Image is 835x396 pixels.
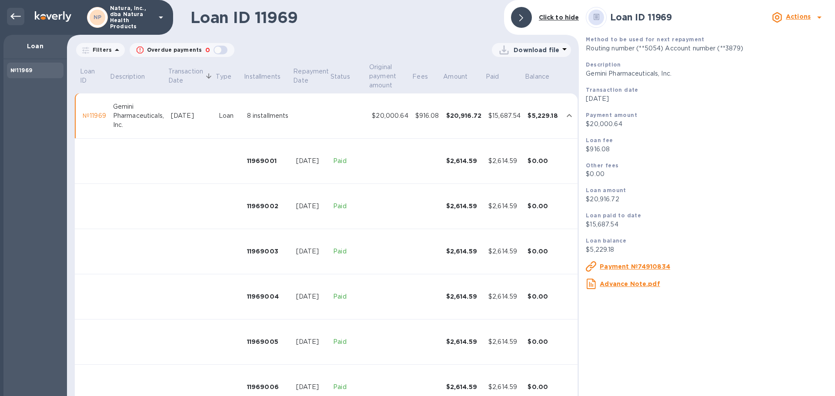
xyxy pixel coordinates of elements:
[446,337,482,346] div: $2,614.59
[586,245,828,254] p: $5,229.18
[443,72,479,81] span: Amount
[190,8,497,27] h1: Loan ID 11969
[247,247,289,256] div: 11969003
[369,63,400,90] p: Original payment amount
[110,72,144,81] p: Description
[446,202,482,210] div: $2,614.59
[247,111,289,120] div: 8 installments
[333,292,365,301] p: Paid
[247,156,289,165] div: 11969001
[247,292,289,301] div: 11969004
[10,67,32,73] b: №11969
[244,72,292,81] span: Installments
[586,162,618,169] b: Other fees
[83,111,106,120] div: №11969
[488,202,521,211] div: $2,614.59
[296,383,327,392] div: [DATE]
[415,111,439,120] div: $916.08
[525,72,561,81] span: Balance
[113,102,164,130] div: Gemini Pharmaceuticals, Inc.
[296,202,327,211] div: [DATE]
[586,44,828,53] p: Routing number (**5054) Account number (**3879)
[586,94,828,103] p: [DATE]
[586,69,828,78] p: Gemini Pharmaceuticals, Inc.
[205,46,210,55] p: 0
[486,72,499,81] p: Paid
[786,13,811,20] b: Actions
[586,87,638,93] b: Transaction date
[147,46,202,54] p: Overdue payments
[525,72,549,81] p: Balance
[586,212,641,219] b: Loan paid to date
[333,202,365,211] p: Paid
[446,383,482,391] div: $2,614.59
[216,72,243,81] span: Type
[333,383,365,392] p: Paid
[610,12,672,23] b: Loan ID 11969
[600,263,670,270] u: Payment №74910834
[80,67,97,85] p: Loan ID
[10,42,60,50] p: Loan
[219,111,240,120] div: Loan
[488,247,521,256] div: $2,614.59
[563,109,576,122] button: expand row
[528,111,558,120] div: $5,229.18
[586,145,828,154] p: $916.08
[216,72,231,81] p: Type
[528,156,558,165] div: $0.00
[94,14,102,20] b: NP
[80,67,109,85] span: Loan ID
[514,46,559,54] p: Download file
[247,383,289,391] div: 11969006
[296,156,327,166] div: [DATE]
[586,120,828,129] p: $20,000.64
[586,36,704,43] b: Method to be used for next repayment
[333,156,365,166] p: Paid
[333,247,365,256] p: Paid
[528,202,558,210] div: $0.00
[110,72,156,81] span: Description
[130,43,234,57] button: Overdue payments0
[110,5,154,30] p: Natura, Inc., dba Natura Health Products
[296,292,327,301] div: [DATE]
[372,111,408,120] div: $20,000.64
[331,72,350,81] p: Status
[296,337,327,346] div: [DATE]
[247,202,289,210] div: 11969002
[586,61,621,68] b: Description
[528,383,558,391] div: $0.00
[586,170,828,179] p: $0.00
[446,111,482,120] div: $20,916.72
[35,11,71,22] img: Logo
[412,72,439,81] span: Fees
[369,63,411,90] span: Original payment amount
[539,14,579,21] b: Click to hide
[333,337,365,346] p: Paid
[168,67,214,85] span: Transaction Date
[293,67,329,85] p: Repayment Date
[168,67,203,85] p: Transaction Date
[443,72,468,81] p: Amount
[586,237,626,244] b: Loan balance
[586,137,613,143] b: Loan fee
[586,195,828,204] p: $20,916.72
[244,72,281,81] p: Installments
[488,292,521,301] div: $2,614.59
[586,220,828,229] p: $15,687.54
[171,111,212,120] div: [DATE]
[488,383,521,392] div: $2,614.59
[446,156,482,165] div: $2,614.59
[486,72,511,81] span: Paid
[446,292,482,301] div: $2,614.59
[528,292,558,301] div: $0.00
[89,46,112,53] p: Filters
[296,247,327,256] div: [DATE]
[488,156,521,166] div: $2,614.59
[488,111,521,120] div: $15,687.54
[412,72,428,81] p: Fees
[528,247,558,256] div: $0.00
[446,247,482,256] div: $2,614.59
[247,337,289,346] div: 11969005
